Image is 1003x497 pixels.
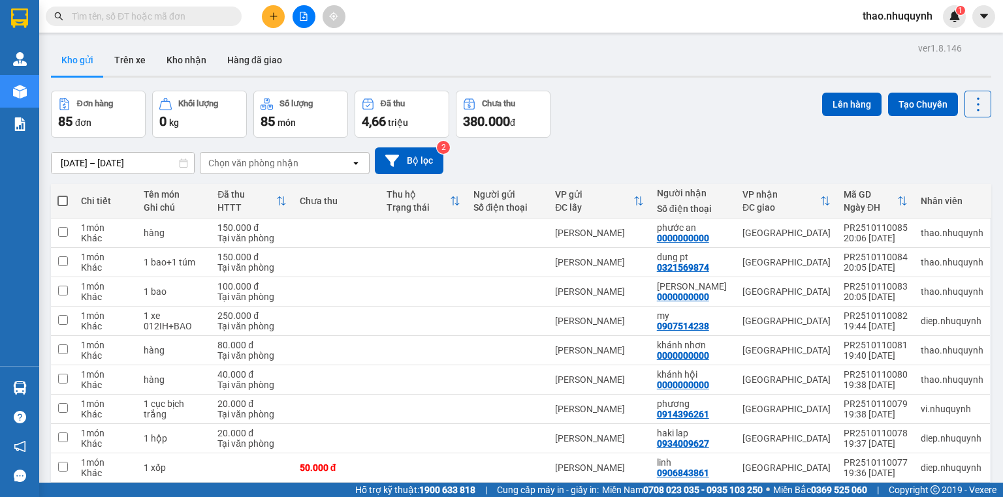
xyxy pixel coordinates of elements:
[169,117,179,128] span: kg
[52,153,194,173] input: Select a date range.
[956,6,965,15] sup: 1
[555,257,644,267] div: [PERSON_NAME]
[844,438,908,449] div: 19:37 [DATE]
[152,91,247,138] button: Khối lượng0kg
[555,462,644,473] div: [PERSON_NAME]
[736,184,837,218] th: Toggle SortBy
[844,233,908,243] div: 20:06 [DATE]
[921,228,983,238] div: thao.nhuquynh
[329,12,338,21] span: aim
[877,483,879,497] span: |
[144,462,204,473] div: 1 xốp
[742,433,831,444] div: [GEOGRAPHIC_DATA]
[13,381,27,395] img: warehouse-icon
[217,281,286,292] div: 100.000 đ
[844,409,908,419] div: 19:38 [DATE]
[555,189,633,200] div: VP gửi
[54,12,63,21] span: search
[657,399,729,409] div: phương
[602,483,763,497] span: Miền Nam
[269,12,278,21] span: plus
[844,281,908,292] div: PR2510110083
[81,468,131,478] div: Khác
[387,202,450,213] div: Trạng thái
[657,409,709,419] div: 0914396261
[261,113,275,129] span: 85
[81,310,131,321] div: 1 món
[657,233,709,243] div: 0000000000
[555,374,644,385] div: [PERSON_NAME]
[657,188,729,198] div: Người nhận
[144,345,204,355] div: hàng
[14,470,26,482] span: message
[208,157,298,170] div: Chọn văn phòng nhận
[844,292,908,302] div: 20:05 [DATE]
[958,6,963,15] span: 1
[742,462,831,473] div: [GEOGRAPHIC_DATA]
[81,409,131,419] div: Khác
[844,252,908,262] div: PR2510110084
[844,428,908,438] div: PR2510110078
[81,252,131,262] div: 1 món
[51,91,146,138] button: Đơn hàng85đơn
[844,380,908,390] div: 19:38 [DATE]
[742,374,831,385] div: [GEOGRAPHIC_DATA]
[217,399,286,409] div: 20.000 đ
[144,310,204,331] div: 1 xe 012IH+BAO
[13,52,27,66] img: warehouse-icon
[837,184,914,218] th: Toggle SortBy
[482,99,515,108] div: Chưa thu
[921,433,983,444] div: diep.nhuquynh
[355,91,449,138] button: Đã thu4,66 triệu
[844,399,908,409] div: PR2510110079
[217,310,286,321] div: 250.000 đ
[657,369,729,380] div: khánh hội
[81,380,131,390] div: Khác
[773,483,867,497] span: Miền Bắc
[81,262,131,273] div: Khác
[485,483,487,497] span: |
[81,281,131,292] div: 1 món
[279,99,313,108] div: Số lượng
[852,8,943,24] span: thao.nhuquynh
[657,457,729,468] div: linh
[657,350,709,361] div: 0000000000
[323,5,345,28] button: aim
[766,487,770,492] span: ⚪️
[81,233,131,243] div: Khác
[844,262,908,273] div: 20:05 [DATE]
[14,411,26,423] span: question-circle
[104,44,156,76] button: Trên xe
[844,350,908,361] div: 19:40 [DATE]
[81,369,131,380] div: 1 món
[972,5,995,28] button: caret-down
[742,257,831,267] div: [GEOGRAPHIC_DATA]
[217,233,286,243] div: Tại văn phòng
[355,483,475,497] span: Hỗ trợ kỹ thuật:
[921,374,983,385] div: thao.nhuquynh
[844,202,897,213] div: Ngày ĐH
[657,438,709,449] div: 0934009627
[497,483,599,497] span: Cung cấp máy in - giấy in:
[278,117,296,128] span: món
[742,316,831,326] div: [GEOGRAPHIC_DATA]
[81,350,131,361] div: Khác
[844,457,908,468] div: PR2510110077
[555,404,644,414] div: [PERSON_NAME]
[217,321,286,331] div: Tại văn phòng
[555,286,644,297] div: [PERSON_NAME]
[81,428,131,438] div: 1 món
[473,202,542,213] div: Số điện thoại
[657,310,729,321] div: my
[657,203,729,214] div: Số điện thoại
[156,44,217,76] button: Kho nhận
[262,5,285,28] button: plus
[58,113,72,129] span: 85
[72,9,226,23] input: Tìm tên, số ĐT hoặc mã đơn
[11,8,28,28] img: logo-vxr
[293,5,315,28] button: file-add
[921,286,983,297] div: thao.nhuquynh
[742,202,820,213] div: ĐC giao
[657,428,729,438] div: haki lap
[555,202,633,213] div: ĐC lấy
